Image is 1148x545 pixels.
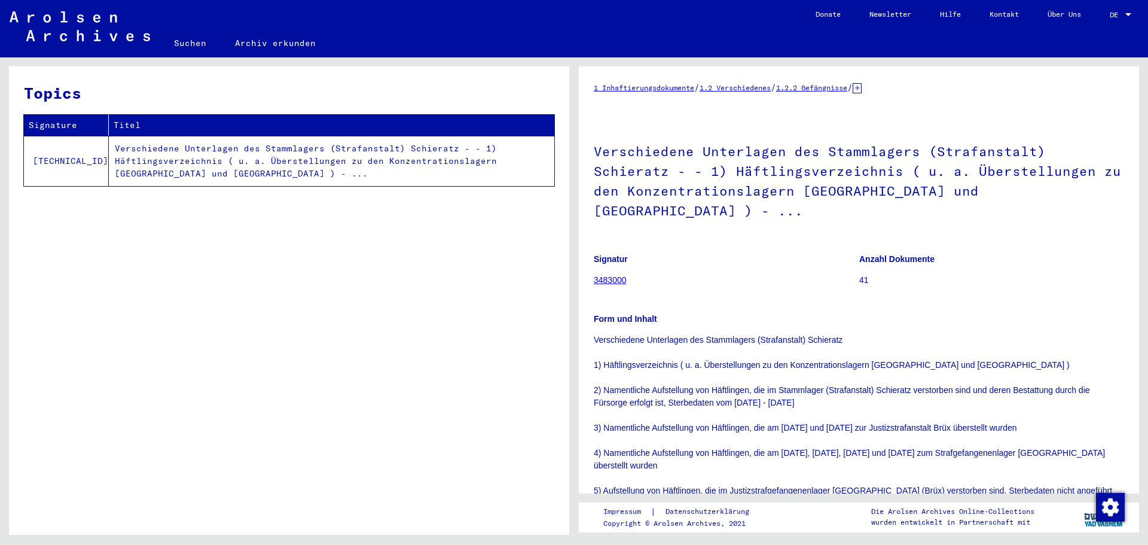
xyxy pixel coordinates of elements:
[109,136,554,186] td: Verschiedene Unterlagen des Stammlagers (Strafanstalt) Schieratz - - 1) Häftlingsverzeichnis ( u....
[871,517,1034,528] p: wurden entwickelt in Partnerschaft mit
[24,81,554,105] h3: Topics
[1110,11,1123,19] span: DE
[771,82,776,93] span: /
[24,115,109,136] th: Signature
[594,334,1124,535] p: Verschiedene Unterlagen des Stammlagers (Strafanstalt) Schieratz 1) Häftlingsverzeichnis ( u. a. ...
[594,254,628,264] b: Signatur
[1095,492,1124,521] div: Zustimmung ändern
[847,82,853,93] span: /
[859,274,1124,287] p: 41
[871,506,1034,517] p: Die Arolsen Archives Online-Collections
[594,275,627,285] a: 3483000
[1096,493,1125,522] img: Zustimmung ändern
[859,254,935,264] b: Anzahl Dokumente
[24,136,109,186] td: [TECHNICAL_ID]
[694,82,700,93] span: /
[109,115,554,136] th: Titel
[594,83,694,92] a: 1 Inhaftierungsdokumente
[603,518,764,529] p: Copyright © Arolsen Archives, 2021
[10,11,150,41] img: Arolsen_neg.svg
[1082,502,1126,532] img: yv_logo.png
[594,124,1124,236] h1: Verschiedene Unterlagen des Stammlagers (Strafanstalt) Schieratz - - 1) Häftlingsverzeichnis ( u....
[700,83,771,92] a: 1.2 Verschiedenes
[594,314,657,324] b: Form und Inhalt
[603,506,764,518] div: |
[603,506,651,518] a: Impressum
[221,29,330,57] a: Archiv erkunden
[160,29,221,57] a: Suchen
[656,506,764,518] a: Datenschutzerklärung
[776,83,847,92] a: 1.2.2 Gefängnisse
